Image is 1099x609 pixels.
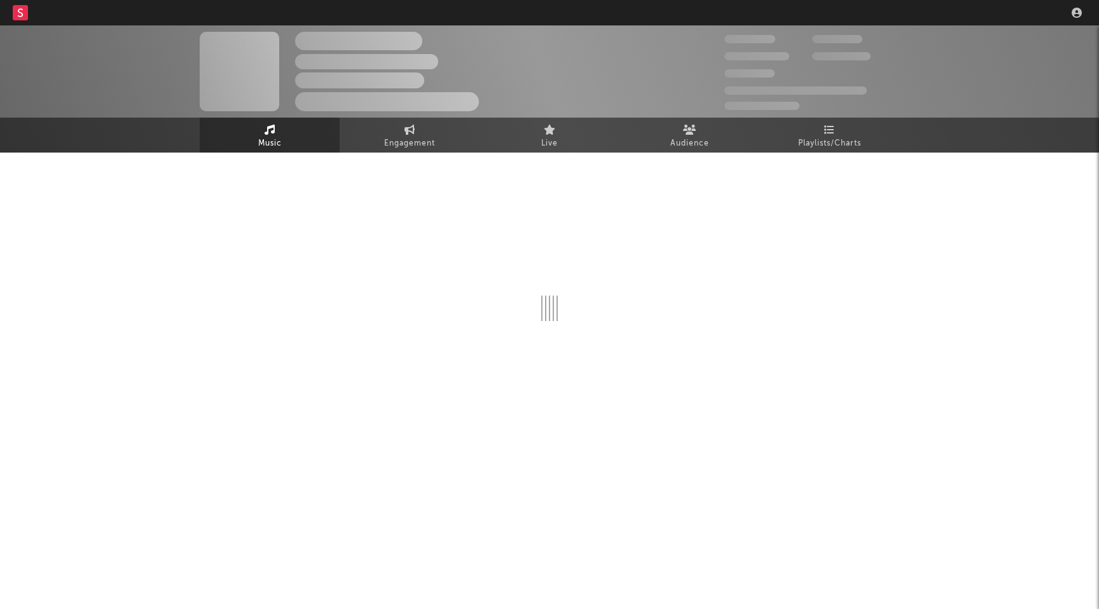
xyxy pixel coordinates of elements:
[724,35,775,43] span: 300,000
[340,118,480,153] a: Engagement
[724,69,775,78] span: 100,000
[798,136,861,151] span: Playlists/Charts
[541,136,558,151] span: Live
[619,118,759,153] a: Audience
[480,118,619,153] a: Live
[724,102,799,110] span: Jump Score: 85.0
[812,52,871,60] span: 1,000,000
[258,136,282,151] span: Music
[200,118,340,153] a: Music
[384,136,435,151] span: Engagement
[759,118,899,153] a: Playlists/Charts
[812,35,862,43] span: 100,000
[724,86,867,95] span: 50,000,000 Monthly Listeners
[724,52,789,60] span: 50,000,000
[670,136,709,151] span: Audience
